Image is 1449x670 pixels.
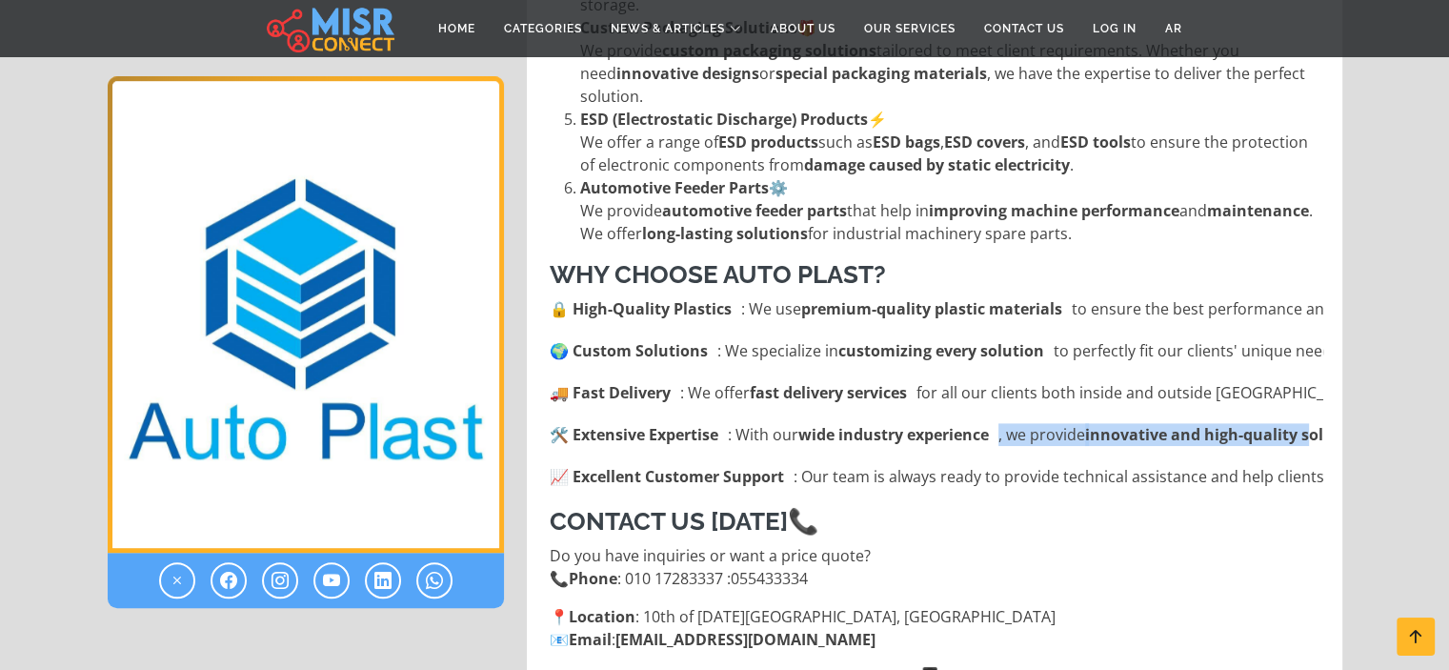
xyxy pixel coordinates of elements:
a: Categories [490,10,596,47]
img: main.misr_connect [267,5,394,52]
li: : We specialize in to perfectly fit our clients' unique needs. [550,339,1323,362]
strong: ESD covers [944,132,1025,152]
strong: automotive feeder parts [662,200,847,221]
strong: 🚚 Fast Delivery [550,381,671,404]
strong: Phone [569,568,617,589]
strong: 📈 Excellent Customer Support [550,465,784,488]
a: Our Services [850,10,970,47]
strong: fast delivery services [750,381,907,404]
span: 055433334 [731,568,808,589]
strong: 🛠️ Extensive Expertise [550,423,718,446]
strong: special packaging materials [775,63,987,84]
h3: 📞 [550,507,1323,537]
strong: improving machine performance [929,200,1179,221]
strong: ESD tools [1060,132,1131,152]
strong: Location [569,606,635,627]
a: [EMAIL_ADDRESS][DOMAIN_NAME] [615,629,875,650]
strong: innovative and high-quality solutions [1085,423,1373,446]
a: Log in [1078,10,1151,47]
a: AR [1151,10,1197,47]
li: : Our team is always ready to provide technical assistance and help clients select the ideal prod... [550,465,1323,488]
li: : With our , we provide . [550,423,1323,446]
strong: Email [569,629,612,650]
div: 1 / 1 [108,76,504,553]
a: News & Articles [596,10,756,47]
img: Auto Plast Company [108,76,504,553]
span: News & Articles [611,20,725,37]
strong: long-lasting solutions [642,223,808,244]
li: : We use to ensure the best performance and durability in all our products. [550,297,1323,320]
p: Do you have inquiries or want a price quote? 📞 : 010 17283337 : [550,544,1323,590]
strong: wide industry experience [798,423,989,446]
a: Contact Us [970,10,1078,47]
strong: ESD bags [873,132,940,152]
strong: damage caused by static electricity [804,154,1070,175]
a: About Us [756,10,850,47]
strong: Automotive Feeder Parts [580,177,769,198]
p: 📍 : 10th of [DATE][GEOGRAPHIC_DATA], [GEOGRAPHIC_DATA] 📧 : [550,605,1323,651]
strong: innovative designs [616,63,759,84]
strong: 🌍 Custom Solutions [550,339,708,362]
p: ⚡ We offer a range of such as , , and to ensure the protection of electronic components from . [580,108,1323,176]
strong: maintenance [1207,200,1309,221]
strong: Why Choose Auto Plast? [550,260,886,289]
strong: premium-quality plastic materials [801,297,1062,320]
strong: ESD products [718,132,818,152]
strong: ESD (Electrostatic Discharge) Products [580,109,868,130]
strong: Contact Us [DATE] [550,507,788,536]
strong: 🔒 High-Quality Plastics [550,297,732,320]
li: : We offer for all our clients both inside and outside [GEOGRAPHIC_DATA]. [550,381,1323,404]
a: Home [424,10,490,47]
strong: customizing every solution [838,339,1044,362]
p: ⚙️ We provide that help in and . We offer for industrial machinery spare parts. [580,176,1323,245]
